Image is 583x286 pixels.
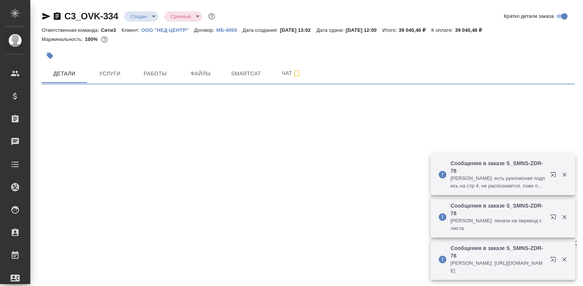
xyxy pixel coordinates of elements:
p: 100% [85,36,100,42]
button: Закрыть [556,214,572,220]
button: Создан [128,13,149,20]
p: Сообщения в заказе S_SMNS-ZDR-78 [450,202,545,217]
span: Детали [46,69,83,78]
button: Доп статусы указывают на важность/срочность заказа [207,11,217,21]
p: [DATE] 12:00 [346,27,382,33]
p: 39 040,46 ₽ [455,27,488,33]
p: Клиент: [122,27,141,33]
p: Договор: [194,27,217,33]
button: Открыть в новой вкладке [546,252,564,270]
span: Чат [273,69,310,78]
button: Срочный [168,13,193,20]
p: Маржинальность: [42,36,85,42]
span: Файлы [182,69,219,78]
p: Итого: [382,27,399,33]
p: 39 040,46 ₽ [399,27,431,33]
p: Сити3 [101,27,122,33]
svg: Подписаться [292,69,301,78]
button: Скопировать ссылку [53,12,62,21]
a: C3_OVK-334 [64,11,118,21]
button: Добавить тэг [42,47,58,64]
p: [PERSON_NAME]: [URL][DOMAIN_NAME] [450,259,545,275]
button: Открыть в новой вкладке [546,167,564,185]
button: Скопировать ссылку для ЯМессенджера [42,12,51,21]
div: Создан [164,11,202,22]
a: ООО "НЕД-ЦЕНТР" [142,27,194,33]
p: [PERSON_NAME]: есть рукописная подпись на стр 4, не распознается, тоже посмотреть с листа [450,175,545,190]
button: Закрыть [556,256,572,263]
p: Дата сдачи: [316,27,346,33]
p: Сообщения в заказе S_SMNS-ZDR-78 [450,159,545,175]
button: Закрыть [556,171,572,178]
a: МБ-4059 [216,27,242,33]
div: Создан [124,11,158,22]
button: 0.00 RUB; [100,34,109,44]
span: Smartcat [228,69,264,78]
p: Сообщения в заказе S_SMNS-ZDR-78 [450,244,545,259]
span: Кратко детали заказа [504,13,554,20]
p: [PERSON_NAME]: печати на перевод с листа [450,217,545,232]
p: Дата создания: [243,27,280,33]
p: [DATE] 13:02 [280,27,316,33]
button: Открыть в новой вкладке [546,209,564,228]
p: Ответственная команда: [42,27,101,33]
p: К оплате: [431,27,455,33]
span: Работы [137,69,173,78]
span: Услуги [92,69,128,78]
